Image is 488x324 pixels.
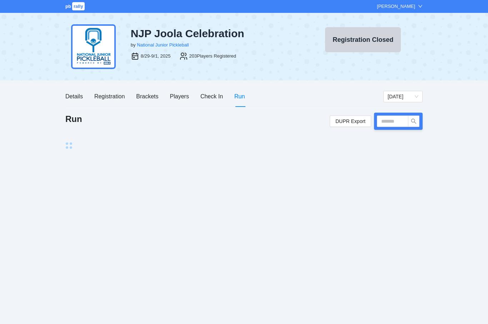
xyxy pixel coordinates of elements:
div: 203 Players Registered [189,53,236,60]
div: Check In [200,92,223,101]
span: Sunday [388,91,418,102]
div: Registration [94,92,125,101]
div: 8/29-9/1, 2025 [141,53,171,60]
img: njp-logo2.png [71,24,116,69]
button: Registration Closed [325,27,401,52]
a: pbrally [65,4,86,9]
div: [PERSON_NAME] [377,3,415,10]
div: Details [65,92,83,101]
div: Run [234,92,245,101]
div: Players [170,92,189,101]
div: NJP Joola Celebration [131,27,298,40]
span: DUPR Export [335,116,365,127]
div: Brackets [136,92,158,101]
h1: Run [65,113,82,125]
button: search [408,116,419,127]
span: search [408,118,419,124]
span: down [418,4,423,9]
span: pb [65,4,71,9]
a: National Junior Pickleball [137,42,189,48]
span: rally [72,2,85,10]
a: DUPR Export [330,116,371,127]
div: by [131,41,136,49]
